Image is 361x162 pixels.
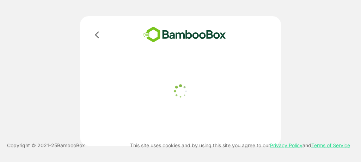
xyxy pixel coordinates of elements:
[130,141,350,150] p: This site uses cookies and by using this site you agree to our and
[311,142,350,148] a: Terms of Service
[133,25,236,45] img: bamboobox
[172,82,189,100] img: loader
[7,141,85,150] p: Copyright © 2021- 25 BambooBox
[270,142,302,148] a: Privacy Policy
